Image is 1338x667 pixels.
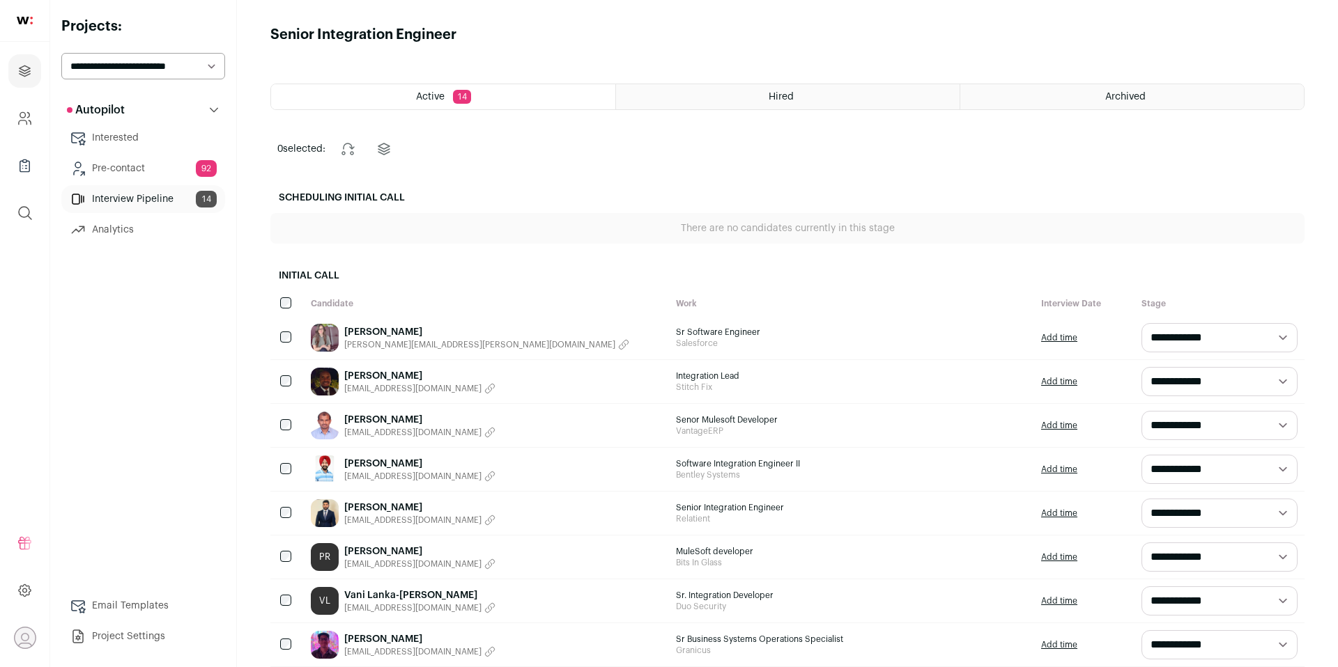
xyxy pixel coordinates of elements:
[311,499,339,527] img: 60754c3658c1a239040abf90b298504c66245647e40e2b961d57e0f415cbe96b
[17,17,33,24] img: wellfound-shorthand-0d5821cbd27db2630d0214b213865d53afaa358527fdda9d0ea32b1df1b89c2c.svg
[61,216,225,244] a: Analytics
[676,370,1027,382] span: Integration Lead
[8,54,41,88] a: Projects
[344,602,482,613] span: [EMAIL_ADDRESS][DOMAIN_NAME]
[1041,464,1077,475] a: Add time
[344,544,495,558] a: [PERSON_NAME]
[1041,508,1077,519] a: Add time
[344,602,495,613] button: [EMAIL_ADDRESS][DOMAIN_NAME]
[416,92,445,102] span: Active
[344,632,495,646] a: [PERSON_NAME]
[270,25,456,45] h1: Senior Integration Engineer
[344,471,495,482] button: [EMAIL_ADDRESS][DOMAIN_NAME]
[270,213,1305,244] div: There are no candidates currently in this stage
[676,469,1027,480] span: Bentley Systems
[270,260,1305,291] h2: Initial Call
[344,471,482,482] span: [EMAIL_ADDRESS][DOMAIN_NAME]
[311,543,339,571] a: PR
[331,132,364,166] button: Change stage
[8,149,41,182] a: Company Lists
[676,382,1027,393] span: Stitch Fix
[1041,376,1077,387] a: Add time
[344,457,495,471] a: [PERSON_NAME]
[270,182,1305,213] h2: Scheduling Initial Call
[676,645,1027,656] span: Granicus
[61,124,225,152] a: Interested
[61,17,225,36] h2: Projects:
[61,155,225,182] a: Pre-contact92
[769,92,794,102] span: Hired
[8,102,41,135] a: Company and ATS Settings
[304,291,669,316] div: Candidate
[676,327,1027,338] span: Sr Software Engineer
[344,646,495,657] button: [EMAIL_ADDRESS][DOMAIN_NAME]
[344,588,495,602] a: Vani Lanka-[PERSON_NAME]
[676,601,1027,612] span: Duo Security
[277,142,325,156] span: selected:
[14,627,36,649] button: Open dropdown
[669,291,1034,316] div: Work
[453,90,471,104] span: 14
[1041,332,1077,343] a: Add time
[344,339,629,350] button: [PERSON_NAME][EMAIL_ADDRESS][PERSON_NAME][DOMAIN_NAME]
[344,558,495,570] button: [EMAIL_ADDRESS][DOMAIN_NAME]
[1041,551,1077,563] a: Add time
[61,622,225,650] a: Project Settings
[344,515,482,526] span: [EMAIL_ADDRESS][DOMAIN_NAME]
[311,587,339,615] a: VL
[676,338,1027,349] span: Salesforce
[311,455,339,483] img: 537d0da443bd6bb17bc49ebfe3400ef62022e21435e3d42927c44e776d71fd90
[196,160,217,177] span: 92
[344,558,482,570] span: [EMAIL_ADDRESS][DOMAIN_NAME]
[61,96,225,124] button: Autopilot
[676,590,1027,601] span: Sr. Integration Developer
[1041,595,1077,606] a: Add time
[344,369,495,383] a: [PERSON_NAME]
[344,515,495,526] button: [EMAIL_ADDRESS][DOMAIN_NAME]
[1105,92,1146,102] span: Archived
[67,102,125,118] p: Autopilot
[1041,639,1077,650] a: Add time
[344,427,482,438] span: [EMAIL_ADDRESS][DOMAIN_NAME]
[676,414,1027,425] span: Senor Mulesoft Developer
[311,631,339,659] img: 0d51534380b393c62b8e06103927818cdeb85c6e91c178102d7cfec29c1447a2
[196,191,217,207] span: 14
[61,592,225,620] a: Email Templates
[616,84,960,109] a: Hired
[960,84,1304,109] a: Archived
[676,425,1027,437] span: VantageERP
[676,458,1027,469] span: Software Integration Engineer II
[344,427,495,438] button: [EMAIL_ADDRESS][DOMAIN_NAME]
[344,325,629,339] a: [PERSON_NAME]
[61,185,225,213] a: Interview Pipeline14
[344,501,495,515] a: [PERSON_NAME]
[344,413,495,427] a: [PERSON_NAME]
[311,324,339,352] img: 746e9bee2be8fc61b01e160dc689425096308576b03b5d88b8b1451d3c5f664c.jpg
[277,144,283,154] span: 0
[311,368,339,395] img: f7b096a252767e7d1e65d8385c08c7920f2bc8eedf47ccbb6e144d4dd63867fb.jpg
[676,546,1027,557] span: MuleSoft developer
[344,383,495,394] button: [EMAIL_ADDRESS][DOMAIN_NAME]
[1041,420,1077,431] a: Add time
[344,383,482,394] span: [EMAIL_ADDRESS][DOMAIN_NAME]
[676,634,1027,645] span: Sr Business Systems Operations Specialist
[311,411,339,439] img: 37e642225a4e5db74c396601ba1fd7e7c17b597ba9f9cf2cb937654c87e80640
[1034,291,1135,316] div: Interview Date
[344,339,615,350] span: [PERSON_NAME][EMAIL_ADDRESS][PERSON_NAME][DOMAIN_NAME]
[676,557,1027,568] span: Bits In Glass
[1135,291,1305,316] div: Stage
[676,502,1027,513] span: Senior Integration Engineer
[344,646,482,657] span: [EMAIL_ADDRESS][DOMAIN_NAME]
[676,513,1027,524] span: Relatient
